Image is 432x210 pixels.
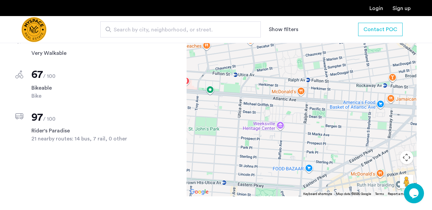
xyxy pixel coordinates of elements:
span: Bike [31,92,141,100]
span: Very Walkable [31,49,141,57]
button: Keyboard shortcuts [303,192,332,196]
span: Bikeable [31,84,141,92]
button: button [358,23,403,36]
img: score [15,71,23,79]
span: 97 [31,112,43,123]
span: Rider's Paradise [31,127,141,135]
a: Report a map error [388,192,415,196]
span: 67 [31,69,43,80]
span: Contact POC [363,25,397,33]
span: / 100 [43,116,56,122]
img: logo [21,17,46,42]
img: score [15,113,23,119]
button: Show or hide filters [269,25,298,33]
span: Map data ©2025 Google [336,192,371,196]
input: Apartment Search [100,21,261,37]
iframe: chat widget [404,183,425,203]
a: Terms (opens in new tab) [375,192,384,196]
span: 21 nearby routes: 14 bus, 7 rail, 0 other [31,135,141,143]
button: Map camera controls [400,151,413,164]
span: / 100 [43,74,56,79]
img: Google [188,188,210,196]
button: Drag Pegman onto the map to open Street View [400,175,413,188]
a: Registration [393,6,411,11]
a: Open this area in Google Maps (opens a new window) [188,188,210,196]
a: Login [369,6,383,11]
span: Search by city, neighborhood, or street. [114,26,242,34]
a: Cazamio Logo [21,17,46,42]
